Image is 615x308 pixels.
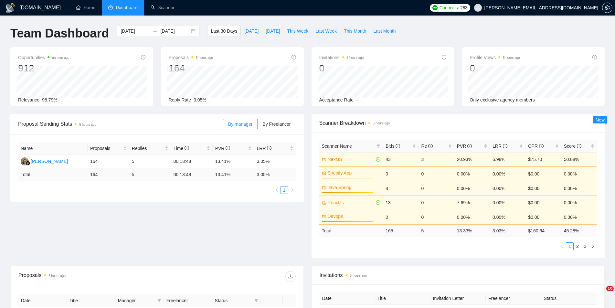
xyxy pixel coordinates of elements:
span: This Week [287,27,308,35]
td: $0.00 [525,196,561,210]
span: This Month [344,27,366,35]
a: Java Spring [328,184,379,191]
span: swap-right [153,28,158,34]
span: info-circle [592,55,597,59]
td: 7.69% [454,196,490,210]
img: gigradar-bm.png [26,161,30,165]
td: 0.00% [454,181,490,196]
span: LRR [493,143,507,149]
span: Profile Views [470,54,520,61]
span: Score [564,143,581,149]
span: to [153,28,158,34]
button: download [285,271,296,281]
span: PVR [215,146,230,151]
span: filter [254,299,258,303]
td: $0.00 [525,166,561,181]
td: 0.00% [490,181,525,196]
span: filter [375,141,382,151]
td: 0.00% [490,196,525,210]
span: filter [253,296,260,305]
td: 3.05 % [254,168,296,181]
td: 0 [419,181,454,196]
td: 0.00% [561,166,597,181]
span: Re [421,143,433,149]
td: Total [319,224,383,237]
span: [DATE] [244,27,259,35]
span: Proposals [169,54,213,61]
span: filter [376,144,380,148]
td: 0 [419,210,454,224]
span: setting [602,5,612,10]
span: CPR [528,143,543,149]
td: 0 [383,166,419,181]
img: upwork-logo.png [432,5,438,10]
button: setting [602,3,612,13]
span: info-circle [185,146,189,150]
button: Last Week [312,26,340,36]
span: Last 30 Days [211,27,237,35]
span: info-circle [267,146,271,150]
time: 5 hours ago [350,274,367,277]
span: download [286,274,295,279]
span: Connects: [440,4,459,11]
div: [PERSON_NAME] [31,158,68,165]
li: Next Page [288,186,296,194]
time: 5 hours ago [503,56,520,59]
div: 164 [169,62,213,74]
span: Bids [386,143,400,149]
span: By Freelancer [262,122,291,127]
td: 4 [383,181,419,196]
td: $0.00 [525,210,561,224]
span: 10 [606,286,614,291]
td: 00:13:48 [171,155,213,168]
time: 5 hours ago [196,56,213,59]
img: ES [21,157,29,165]
th: Title [375,292,430,305]
li: Next Page [589,242,597,250]
span: check-circle [376,157,380,162]
span: user [476,5,480,10]
h1: Team Dashboard [10,26,109,41]
span: 283 [460,4,467,11]
time: 5 hours ago [347,56,364,59]
span: -- [356,97,359,102]
button: left [558,242,566,250]
time: an hour ago [52,56,69,59]
a: NextJS [328,156,375,163]
a: 3 [582,243,589,250]
span: info-circle [539,144,544,148]
div: 0 [470,62,520,74]
td: 0.00% [561,196,597,210]
td: 0.00% [490,166,525,181]
span: Time [174,146,189,151]
span: New [596,117,605,122]
time: 5 hours ago [48,274,66,278]
th: Name [18,142,88,155]
span: dashboard [108,5,113,10]
a: Devops [328,213,379,220]
span: Proposals [90,145,122,152]
span: Last Week [315,27,337,35]
td: 3.05% [254,155,296,168]
span: info-circle [467,144,472,148]
td: 0.00% [561,210,597,224]
span: Dashboard [116,5,138,10]
span: Invitations [320,271,597,279]
a: ES[PERSON_NAME] [21,158,68,164]
td: Total [18,168,88,181]
span: LRR [257,146,272,151]
td: 43 [383,152,419,166]
td: 45.28 % [561,224,597,237]
span: 3.05% [194,97,207,102]
a: Shopify App [328,169,379,176]
li: 2 [574,242,581,250]
span: crown [322,157,326,162]
td: 13.41% [213,155,254,168]
span: info-circle [503,144,507,148]
span: Opportunities [18,54,69,61]
span: 98.79% [42,97,57,102]
button: right [589,242,597,250]
span: left [275,188,279,192]
div: Proposals [18,271,157,281]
